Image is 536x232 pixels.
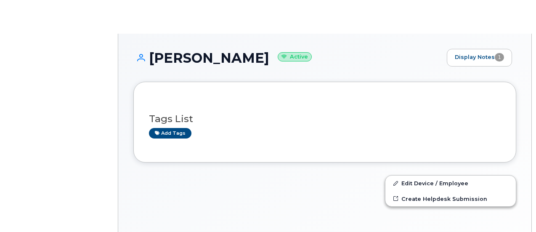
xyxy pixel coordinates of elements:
[133,51,443,65] h1: [PERSON_NAME]
[495,53,504,61] span: 1
[278,52,312,62] small: Active
[447,49,512,67] a: Display Notes1
[385,191,516,206] a: Create Helpdesk Submission
[149,114,501,124] h3: Tags List
[149,128,191,139] a: Add tags
[385,176,516,191] a: Edit Device / Employee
